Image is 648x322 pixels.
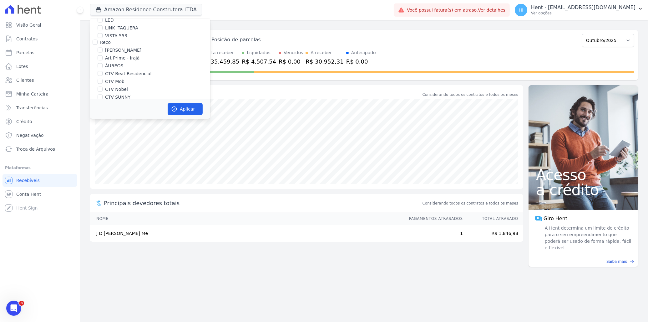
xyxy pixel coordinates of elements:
div: Plataformas [5,164,75,172]
span: Principais devedores totais [104,199,421,207]
td: J D [PERSON_NAME] Me [90,225,403,242]
span: Transferências [16,105,48,111]
p: Hent - [EMAIL_ADDRESS][DOMAIN_NAME] [531,4,635,11]
a: Transferências [3,101,77,114]
th: Pagamentos Atrasados [403,212,463,225]
button: Amazon Residence Construtora LTDA [90,4,202,16]
a: Parcelas [3,46,77,59]
span: Conta Hent [16,191,41,197]
span: 8 [19,301,24,306]
span: A Hent determina um limite de crédito para o seu empreendimento que poderá ser usado de forma ráp... [544,225,632,251]
div: R$ 35.459,85 [201,57,239,66]
p: Ver opções [531,11,635,16]
span: Troca de Arquivos [16,146,55,152]
span: Recebíveis [16,177,40,184]
span: a crédito [536,182,630,197]
span: Giro Hent [544,215,567,222]
div: Vencidos [284,49,303,56]
th: Total Atrasado [463,212,523,225]
label: CTV Mob [105,78,124,85]
label: CTV SUNNY [105,94,130,101]
label: VISTA 553 [105,33,127,39]
div: R$ 0,00 [346,57,376,66]
div: Antecipado [351,49,376,56]
a: Conta Hent [3,188,77,200]
span: Clientes [16,77,34,83]
div: R$ 30.952,31 [306,57,343,66]
span: Lotes [16,63,28,70]
a: Saiba mais east [532,259,634,264]
span: Acesso [536,167,630,182]
span: Negativação [16,132,44,138]
iframe: Intercom live chat [6,301,21,316]
a: Clientes [3,74,77,86]
th: Nome [90,212,403,225]
div: Posição de parcelas [211,36,261,44]
a: Ver detalhes [478,8,505,13]
a: Lotes [3,60,77,73]
a: Visão Geral [3,19,77,31]
span: Considerando todos os contratos e todos os meses [423,200,518,206]
span: Saiba mais [606,259,627,264]
label: CTV Beat Residencial [105,70,151,77]
span: Visão Geral [16,22,41,28]
a: Troca de Arquivos [3,143,77,155]
div: A receber [311,49,332,56]
label: Art Prime - Irajá [105,55,139,61]
button: Aplicar [168,103,203,115]
label: LED [105,17,114,23]
td: R$ 1.846,98 [463,225,523,242]
a: Negativação [3,129,77,142]
a: Crédito [3,115,77,128]
span: Você possui fatura(s) em atraso. [407,7,505,13]
div: Saldo devedor total [104,90,421,99]
span: Crédito [16,118,32,125]
label: CTV Nobel [105,86,128,93]
span: east [630,259,634,264]
a: Recebíveis [3,174,77,187]
div: R$ 0,00 [279,57,303,66]
a: Contratos [3,33,77,45]
span: Hi [519,8,523,12]
label: [PERSON_NAME] [105,47,141,54]
button: Hi Hent - [EMAIL_ADDRESS][DOMAIN_NAME] Ver opções [510,1,648,19]
div: R$ 4.507,54 [242,57,276,66]
label: LINK ITAQUERA [105,25,138,31]
span: Minha Carteira [16,91,48,97]
td: 1 [403,225,463,242]
a: Minha Carteira [3,88,77,100]
div: Total a receber [201,49,239,56]
span: Parcelas [16,49,34,56]
label: Reco [100,40,111,45]
div: Considerando todos os contratos e todos os meses [423,92,518,97]
label: ÁUREOS [105,63,123,69]
div: Liquidados [247,49,271,56]
span: Contratos [16,36,38,42]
